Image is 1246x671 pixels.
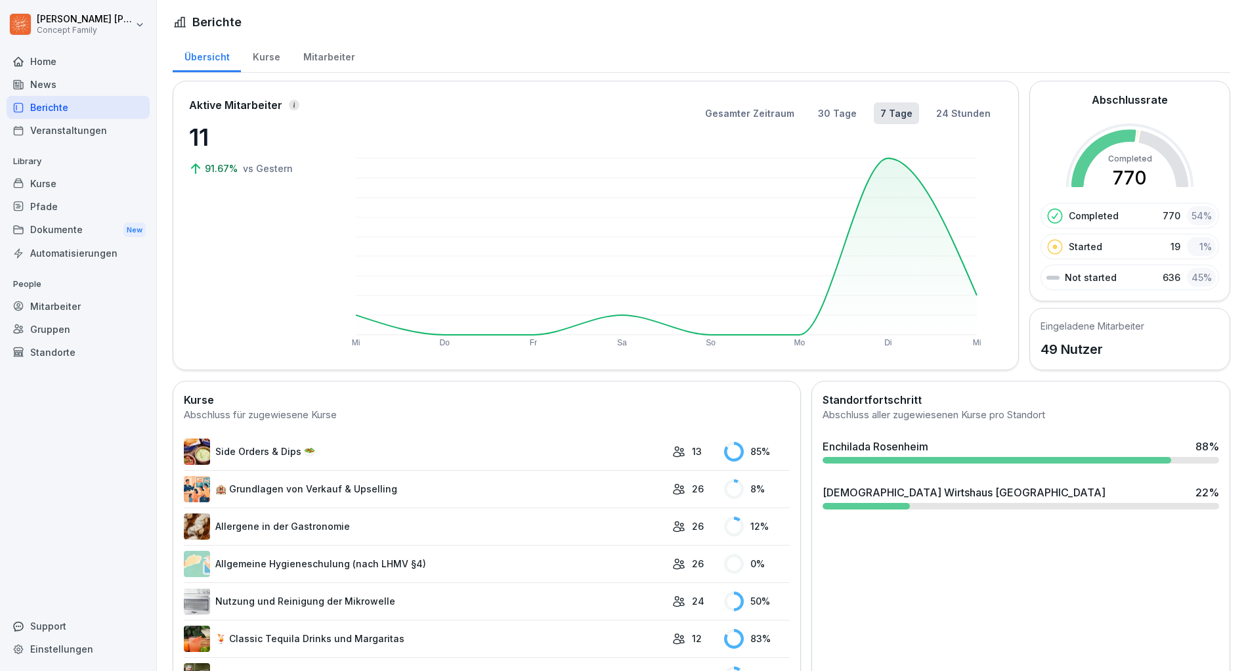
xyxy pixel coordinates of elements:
[823,392,1219,408] h2: Standortfortschritt
[724,442,790,462] div: 85 %
[184,476,666,502] a: 🏨 Grundlagen von Verkauf & Upselling
[7,96,150,119] a: Berichte
[184,551,210,577] img: gxsnf7ygjsfsmxd96jxi4ufn.png
[724,554,790,574] div: 0 %
[874,102,919,124] button: 7 Tage
[692,557,704,571] p: 26
[184,626,666,652] a: 🍹 Classic Tequila Drinks und Margaritas
[1187,268,1216,287] div: 45 %
[205,162,240,175] p: 91.67%
[973,338,981,347] text: Mi
[189,119,320,155] p: 11
[7,73,150,96] a: News
[241,39,291,72] a: Kurse
[1163,271,1180,284] p: 636
[243,162,293,175] p: vs Gestern
[7,195,150,218] a: Pfade
[7,295,150,318] a: Mitarbeiter
[7,218,150,242] div: Dokumente
[184,439,666,465] a: Side Orders & Dips 🥗
[1041,319,1144,333] h5: Eingeladene Mitarbeiter
[617,338,627,347] text: Sa
[184,408,790,423] div: Abschluss für zugewiesene Kurse
[794,338,806,347] text: Mo
[1163,209,1180,223] p: 770
[184,439,210,465] img: ztsbguhbjntb8twi5r10a891.png
[1041,339,1144,359] p: 49 Nutzer
[817,433,1224,469] a: Enchilada Rosenheim88%
[530,338,537,347] text: Fr
[123,223,146,238] div: New
[1187,206,1216,225] div: 54 %
[724,517,790,536] div: 12 %
[724,479,790,499] div: 8 %
[706,338,716,347] text: So
[7,615,150,638] div: Support
[823,485,1106,500] div: [DEMOGRAPHIC_DATA] Wirtshaus [GEOGRAPHIC_DATA]
[192,13,242,31] h1: Berichte
[189,97,282,113] p: Aktive Mitarbeiter
[7,274,150,295] p: People
[184,476,210,502] img: a8yn40tlpli2795yia0sxgfc.png
[1195,439,1219,454] div: 88 %
[7,119,150,142] a: Veranstaltungen
[184,513,210,540] img: q9ka5lds5r8z6j6e6z37df34.png
[884,338,892,347] text: Di
[184,551,666,577] a: Allgemeine Hygieneschulung (nach LHMV §4)
[811,102,863,124] button: 30 Tage
[37,14,133,25] p: [PERSON_NAME] [PERSON_NAME]
[692,594,704,608] p: 24
[698,102,801,124] button: Gesamter Zeitraum
[724,629,790,649] div: 83 %
[184,588,210,615] img: h1lolpoaabqe534qsg7vh4f7.png
[184,513,666,540] a: Allergene in der Gastronomie
[692,482,704,496] p: 26
[7,242,150,265] a: Automatisierungen
[1065,271,1117,284] p: Not started
[692,444,702,458] p: 13
[7,172,150,195] a: Kurse
[440,338,450,347] text: Do
[692,519,704,533] p: 26
[724,592,790,611] div: 50 %
[1069,240,1102,253] p: Started
[291,39,366,72] a: Mitarbeiter
[930,102,997,124] button: 24 Stunden
[37,26,133,35] p: Concept Family
[173,39,241,72] a: Übersicht
[823,439,928,454] div: Enchilada Rosenheim
[7,318,150,341] a: Gruppen
[184,588,666,615] a: Nutzung und Reinigung der Mikrowelle
[692,632,702,645] p: 12
[1069,209,1119,223] p: Completed
[7,341,150,364] a: Standorte
[1187,237,1216,256] div: 1 %
[7,151,150,172] p: Library
[7,50,150,73] a: Home
[1092,92,1168,108] h2: Abschlussrate
[817,479,1224,515] a: [DEMOGRAPHIC_DATA] Wirtshaus [GEOGRAPHIC_DATA]22%
[352,338,360,347] text: Mi
[823,408,1219,423] div: Abschluss aller zugewiesenen Kurse pro Standort
[184,626,210,652] img: w6z44imirsf58l7dk7m6l48m.png
[1171,240,1180,253] p: 19
[7,218,150,242] a: DokumenteNew
[184,392,790,408] h2: Kurse
[7,638,150,660] a: Einstellungen
[1195,485,1219,500] div: 22 %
